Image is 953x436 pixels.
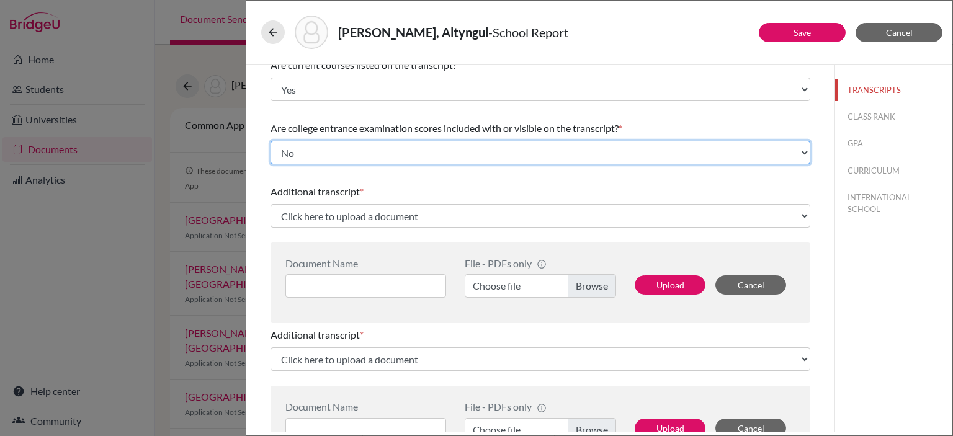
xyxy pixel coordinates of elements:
button: CURRICULUM [835,160,952,182]
span: Are college entrance examination scores included with or visible on the transcript? [271,122,619,134]
button: GPA [835,133,952,154]
div: File - PDFs only [465,257,616,269]
button: TRANSCRIPTS [835,79,952,101]
div: Document Name [285,257,446,269]
label: Choose file [465,274,616,298]
span: Additional transcript [271,185,360,197]
span: info [537,403,547,413]
div: Document Name [285,401,446,412]
span: info [537,259,547,269]
button: INTERNATIONAL SCHOOL [835,187,952,220]
button: Cancel [715,275,786,295]
button: CLASS RANK [835,106,952,128]
span: - School Report [488,25,568,40]
strong: [PERSON_NAME], Altyngul [338,25,488,40]
div: File - PDFs only [465,401,616,412]
button: Upload [635,275,705,295]
span: Additional transcript [271,329,360,340]
span: Are current courses listed on the transcript? [271,59,457,71]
